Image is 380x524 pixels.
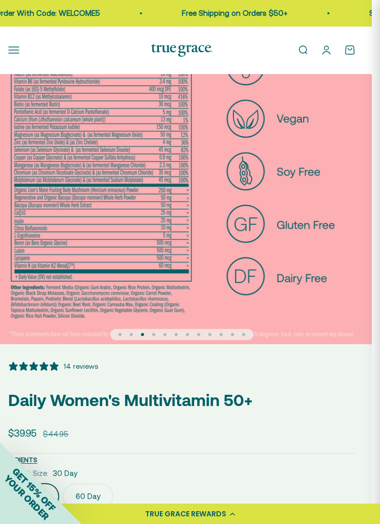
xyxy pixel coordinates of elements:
span: GET 15% OFF [10,466,58,513]
sale-price: $39.95 [8,425,37,441]
div: 14 reviews [63,361,98,372]
div: TRUE GRACE REWARDS [145,509,226,519]
button: 5 stars, 14 ratings [8,361,98,372]
a: Free Shipping on Orders $50+ [182,9,288,17]
p: Daily Women's Multivitamin 50+ [8,387,355,413]
span: YOUR ORDER [2,473,51,522]
compare-at-price: $44.95 [43,428,68,440]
